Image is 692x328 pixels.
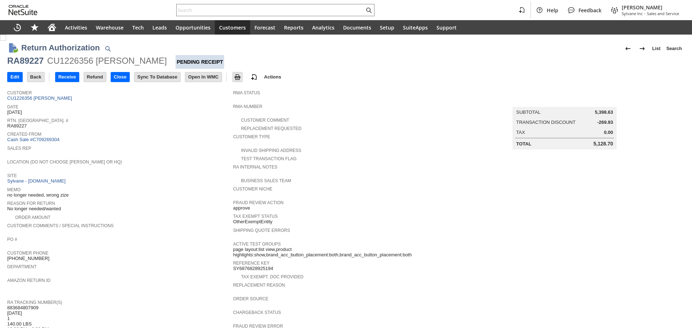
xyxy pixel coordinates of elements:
[7,123,27,129] span: RA89227
[339,20,376,35] a: Documents
[21,42,100,54] h1: Return Authorization
[177,6,364,14] input: Search
[594,141,613,147] span: 5,128.70
[250,73,258,81] img: add-record.svg
[7,192,69,198] span: no longer needed, wrong zize
[7,55,44,67] div: RA89227
[312,24,334,31] span: Analytics
[30,23,39,32] svg: Shortcuts
[92,20,128,35] a: Warehouse
[516,109,540,115] a: Subtotal
[96,24,124,31] span: Warehouse
[516,120,576,125] a: Transaction Discount
[578,7,602,14] span: Feedback
[403,24,428,31] span: SuiteApps
[7,201,55,206] a: Reason For Return
[233,228,290,233] a: Shipping Quote Errors
[7,206,61,212] span: No longer needed/wanted
[241,126,302,131] a: Replacement Requested
[103,44,112,53] img: Quick Find
[84,72,106,82] input: Refund
[132,24,144,31] span: Tech
[9,5,37,15] svg: logo
[343,24,371,31] span: Documents
[233,104,262,109] a: RMA Number
[261,74,284,80] a: Actions
[7,159,122,165] a: Location (Do Not Choose [PERSON_NAME] or HQ)
[7,237,17,242] a: PO #
[7,146,31,151] a: Sales Rep
[233,165,278,170] a: RA Internal Notes
[7,109,22,115] span: [DATE]
[595,109,613,115] span: 5,398.63
[48,23,56,32] svg: Home
[152,24,167,31] span: Leads
[7,118,68,123] a: Rtn. [GEOGRAPHIC_DATA]. #
[254,24,275,31] span: Forecast
[280,20,308,35] a: Reports
[399,20,432,35] a: SuiteApps
[233,214,278,219] a: Tax Exempt Status
[233,283,285,288] a: Replacement reason
[26,20,43,35] div: Shortcuts
[233,90,260,95] a: RMA Status
[134,72,180,82] input: Sync To Database
[241,178,291,183] a: Business Sales Team
[516,130,525,135] a: Tax
[233,219,272,225] span: OtherExemptEntity
[647,11,679,16] span: Sales and Service
[664,43,685,54] a: Search
[56,72,79,82] input: Receive
[7,137,59,142] a: Cash Sale #C709269304
[7,95,74,101] a: CU1226356 [PERSON_NAME]
[547,7,558,14] span: Help
[284,24,303,31] span: Reports
[7,223,114,228] a: Customer Comments / Special Instructions
[597,120,613,125] span: -269.93
[43,20,61,35] a: Home
[7,278,50,283] a: Amazon Return ID
[7,256,49,261] span: [PHONE_NUMBER]
[148,20,171,35] a: Leads
[7,187,21,192] a: Memo
[380,24,394,31] span: Setup
[7,132,41,137] a: Created From
[364,6,373,14] svg: Search
[233,242,281,247] a: Active Test Groups
[233,73,242,81] img: Print
[436,24,457,31] span: Support
[622,4,679,11] span: [PERSON_NAME]
[241,148,301,153] a: Invalid Shipping Address
[233,296,269,301] a: Order Source
[27,72,44,82] input: Back
[638,44,647,53] img: Next
[7,251,48,256] a: Customer Phone
[111,72,129,82] input: Close
[8,72,22,82] input: Edit
[233,187,272,192] a: Customer Niche
[219,24,246,31] span: Customers
[513,95,617,107] caption: Summary
[7,173,17,178] a: Site
[7,90,32,95] a: Customer
[376,20,399,35] a: Setup
[15,215,50,220] a: Order Amount
[233,200,284,205] a: Fraud Review Action
[7,178,67,184] a: Sylvane - [DOMAIN_NAME]
[624,44,632,53] img: Previous
[65,24,87,31] span: Activities
[241,118,289,123] a: Customer Comment
[215,20,250,35] a: Customers
[233,247,456,258] span: page layout:list view,product highlights:show,brand_acc_button_placement:both,brand_acc_button_pl...
[128,20,148,35] a: Tech
[171,20,215,35] a: Opportunities
[241,156,297,161] a: Test Transaction Flag
[308,20,339,35] a: Analytics
[604,130,613,135] span: 0.00
[233,310,281,315] a: Chargeback Status
[185,72,222,82] input: Open In WMC
[644,11,646,16] span: -
[61,20,92,35] a: Activities
[516,141,531,147] a: Total
[176,24,210,31] span: Opportunities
